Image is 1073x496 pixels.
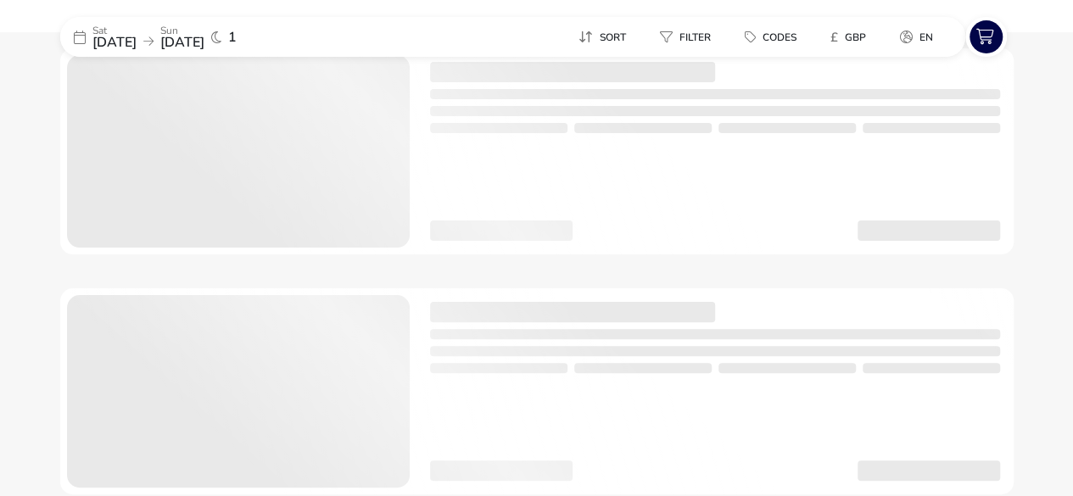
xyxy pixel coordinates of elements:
span: Filter [679,31,711,44]
button: en [886,25,947,49]
span: [DATE] [92,33,137,52]
button: Filter [646,25,724,49]
p: Sun [160,25,204,36]
naf-pibe-menu-bar-item: en [886,25,953,49]
naf-pibe-menu-bar-item: £GBP [817,25,886,49]
i: £ [830,29,838,46]
button: £GBP [817,25,880,49]
naf-pibe-menu-bar-item: Filter [646,25,731,49]
span: Sort [600,31,626,44]
p: Sat [92,25,137,36]
span: Codes [763,31,796,44]
button: Codes [731,25,810,49]
naf-pibe-menu-bar-item: Sort [565,25,646,49]
span: 1 [228,31,237,44]
span: [DATE] [160,33,204,52]
span: en [919,31,933,44]
span: GBP [845,31,866,44]
button: Sort [565,25,640,49]
naf-pibe-menu-bar-item: Codes [731,25,817,49]
div: Sat[DATE]Sun[DATE]1 [60,17,315,57]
